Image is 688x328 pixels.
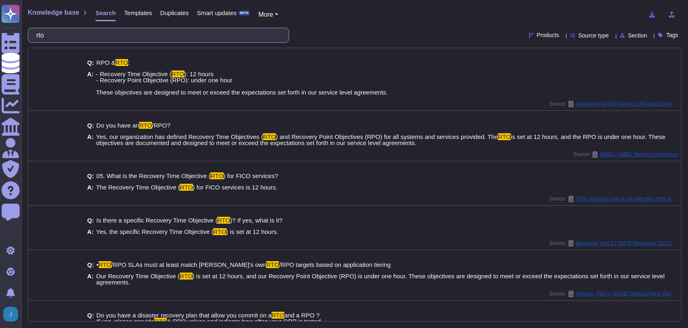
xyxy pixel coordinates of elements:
span: Yes, the specific Recovery Time Objective ( [96,228,214,235]
b: Q: [87,173,94,179]
b: A: [87,273,94,285]
b: A: [87,134,94,146]
b: Q: [87,262,94,268]
mark: RTO [115,59,128,66]
b: A: [87,184,94,190]
span: Smart updates [197,10,237,16]
span: ): 12 hours - Recovery Point Objective (RPO): under one hour These objectives are designed to mee... [96,70,388,96]
span: • [96,261,98,268]
span: Our Recovery Time Objective ( [96,273,180,280]
span: Templates [124,10,152,16]
b: Q: [87,217,94,223]
span: Darktrace / [DATE] Sectigo CSM SaaS checklist Copy [576,101,678,106]
b: A: [87,229,94,235]
span: ) and Recovery Point Objectives (RPO) for all systems and services provided. The [276,133,498,140]
span: The Recovery Time Objective ( [96,184,180,191]
span: Bessemer, Part 2 / [DATE] Bessemer SIG LITE 2017 WORKING [576,241,678,246]
span: Source type [578,33,609,38]
span: Search [95,10,116,16]
span: Products [537,32,559,38]
span: More [258,11,273,18]
span: Do you have a disaster recovery plan that allow you commit on a [96,312,271,319]
span: Source: [573,151,678,158]
span: & RPO values and indicate how often your DRP is tested [167,318,321,325]
mark: RTO [498,133,511,140]
mark: RTO [266,261,279,268]
span: ) is set at 12 hours. [226,228,279,235]
span: is set at 12 hours, and the RPO is under one hour. These objectives are documented and designed t... [96,133,666,146]
span: Source: [549,240,678,247]
mark: RTO [99,261,111,268]
b: Q: [87,122,94,128]
span: Source: [549,291,678,297]
mark: RTO [154,318,167,325]
span: - Recovery Time Objective ( [96,70,172,77]
span: ) for FICO services is 12 hours. [193,184,278,191]
mark: RTO [139,122,152,129]
span: SMBC / SMBC Sectigo Assessment [600,152,678,157]
span: Duplicates [160,10,189,16]
mark: RTO [272,312,284,319]
mark: RTO [172,70,184,77]
mark: RTO [213,228,226,235]
img: user [3,307,18,321]
mark: RTO [217,217,230,224]
mark: RTO [210,172,223,179]
button: user [2,305,24,323]
span: ) for FICO services? [223,172,278,179]
span: and a RPO ? If yes, please provide [96,312,319,325]
span: /RPO? [152,122,170,129]
span: Knowledge base [28,9,79,16]
span: RPO & [96,59,115,66]
button: More [258,10,278,20]
span: Source: [549,101,678,107]
span: : [128,59,130,66]
b: A: [87,71,94,95]
span: 05. What is the Recovery Time Objective ( [96,172,210,179]
b: Q: [87,59,94,66]
b: Q: [87,312,94,324]
mark: RTO [180,184,192,191]
input: Search a question or template... [32,28,281,42]
span: Section [628,33,647,38]
span: )? If yes, what is it? [230,217,282,224]
span: ) is set at 12 hours, and our Recovery Point Objective (RPO) is under one hour. These objectives ... [96,273,665,286]
mark: RTO [263,133,276,140]
span: /RPO SLAs must at least match [PERSON_NAME]'s own [111,261,267,268]
span: Source: [549,196,678,202]
span: Is there a specific Recovery Time Objective ( [96,217,217,224]
span: FICO (example only & not reflective of the actual survey) / Sectigo, Inc FICO Third Party Risk As... [576,196,678,201]
span: Nomura, Part 3 / [DATE] Nomura Ppt to Excel Best Practice Controls Copy [576,291,678,296]
div: BETA [238,11,250,15]
span: Do you have an [96,122,139,129]
span: /RPO targets based on application tiering [279,261,391,268]
mark: RTO [180,273,192,280]
span: Tags [666,32,678,38]
span: Yes, our organization has defined Recovery Time Objectives ( [96,133,263,140]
